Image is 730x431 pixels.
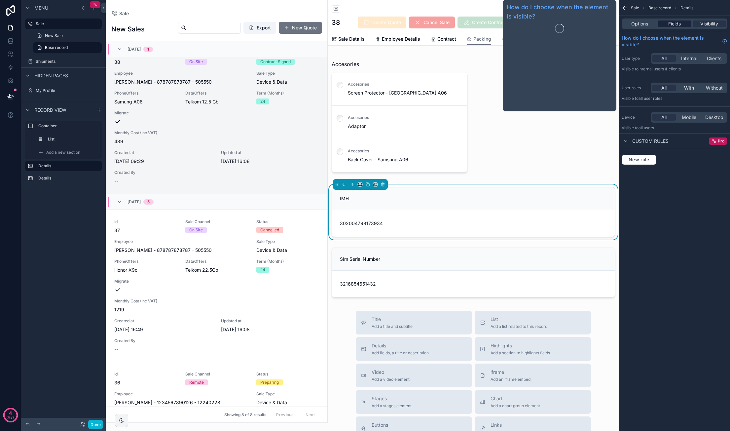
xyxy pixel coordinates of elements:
label: User roles [622,85,648,91]
button: ChartAdd a chart group element [475,390,591,414]
a: Sale Details [332,33,365,46]
button: StagesAdd a stages element [356,390,472,414]
span: How do I choose when the element is visible? [622,35,719,48]
button: Export [243,22,276,34]
span: Packing [473,36,491,42]
button: HighlightsAdd a section to highlights fields [475,337,591,361]
span: all users [639,125,654,130]
button: New rule [622,154,656,165]
span: 38 [114,59,177,65]
button: iframeAdd an iframe embed [475,364,591,387]
span: With [684,85,694,91]
span: Created By [114,170,177,175]
span: DataOffers [185,259,248,264]
span: Base record [45,45,68,50]
span: Migrate [114,279,213,284]
span: [PERSON_NAME] - 878787878787 - 505550 [114,247,212,254]
span: Add a stages element [372,403,412,409]
p: Visible to [622,125,727,131]
span: Employee Details [382,36,420,42]
div: scrollable content [21,118,106,190]
span: Title [372,316,413,323]
span: All user roles [639,96,662,101]
a: My Profile [25,85,102,96]
a: Contract [431,33,456,46]
span: 1219 [114,306,319,313]
span: [PERSON_NAME] - 1234567890126 - 12240228 [114,399,220,406]
span: Migrate [114,110,213,116]
span: -- [114,178,118,184]
div: Contract Signed [260,59,291,65]
div: 5 [147,199,150,205]
span: New rule [626,157,652,163]
a: How do I choose when the element is visible? [622,35,727,48]
div: Cancelled [260,227,279,233]
span: All [661,55,667,62]
span: Buttons [372,422,418,428]
span: List [491,316,547,323]
span: Created By [114,338,177,343]
label: Shipments [36,59,100,64]
a: Shipments [25,56,102,67]
span: Device & Data [256,247,319,254]
span: Options [631,20,648,27]
label: Device [622,115,648,120]
p: 4 [9,410,12,416]
button: New Quote [279,22,322,34]
span: Without [706,85,723,91]
span: All [661,85,667,91]
span: -- [114,346,118,353]
div: Preparing [260,379,279,385]
span: Showing 8 of 8 results [224,412,266,417]
span: Updated at [221,318,320,324]
a: Delivery Details [502,33,543,46]
div: Remote [189,379,204,385]
span: Sale [631,5,639,11]
h1: New Sales [111,24,145,34]
button: VideoAdd a video element [356,364,472,387]
span: Add an iframe embed [491,377,530,382]
span: Visibility [700,20,718,27]
span: Details [372,342,429,349]
span: Created at [114,150,213,155]
label: Container [38,123,99,129]
span: Id [114,372,177,377]
button: Done [88,420,103,429]
p: days [7,412,15,422]
a: Packing [467,33,491,46]
span: Sale Type [256,239,319,244]
a: Base record [33,42,102,53]
span: Created at [114,318,213,324]
span: Record view [34,107,66,113]
span: Pro [718,138,724,144]
label: Details [38,163,96,169]
label: Sale [36,21,98,26]
span: [DATE] 16:08 [221,158,320,165]
span: New Sale [45,33,63,38]
span: Video [372,369,410,375]
span: Highlights [491,342,550,349]
span: Fields [668,20,681,27]
span: Custom rules [632,138,669,144]
div: On Site [189,227,203,233]
span: Device & Data [256,399,319,406]
span: 489 [114,138,319,145]
button: ListAdd a list related to this record [475,311,591,334]
span: Employee [114,391,248,397]
span: Sale Type [256,391,319,397]
a: Sale [25,19,102,29]
span: Employee [114,71,248,76]
span: Contract [437,36,456,42]
span: Add a chart group element [491,403,540,409]
p: Visible to [622,96,727,101]
span: Mobile [682,114,696,121]
a: Employee Details [375,33,420,46]
span: Term (Months) [256,259,319,264]
span: 302004798173934 [340,220,383,227]
span: Add a new section [46,150,80,155]
div: 1 [147,47,149,52]
span: [DATE] [128,199,141,205]
span: [DATE] 16:08 [221,326,320,333]
span: DataOffers [185,91,248,96]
